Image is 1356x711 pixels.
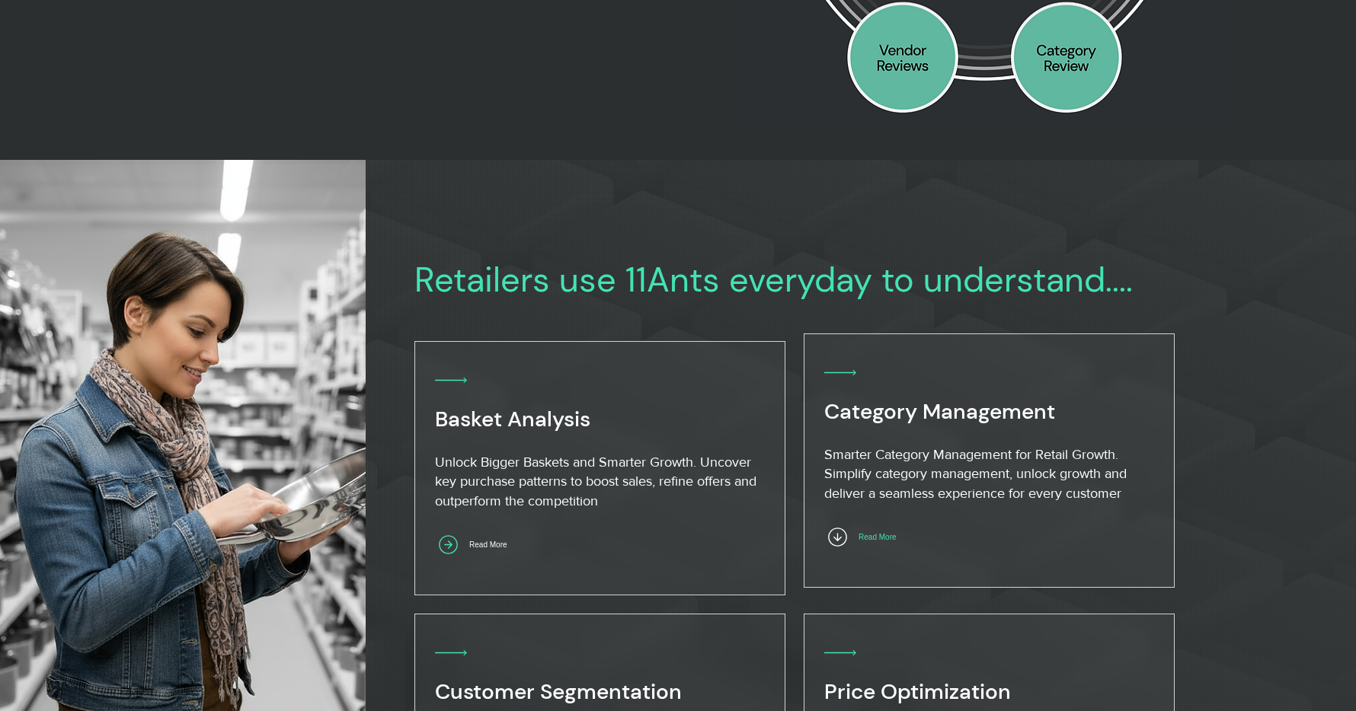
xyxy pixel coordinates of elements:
[435,530,543,560] a: Read More
[824,397,1055,426] span: Category Management
[469,540,507,549] span: Read More
[824,678,1011,706] span: Price Optimization
[435,405,590,433] span: Basket Analysis
[824,445,1152,503] p: Smarter Category Management for Retail Growth. Simplify category management, unlock growth and de...
[414,260,1335,301] h2: Retailers use 11Ants everyday to understand....
[859,533,896,541] span: Read More
[824,522,932,552] a: Read More
[435,453,763,511] p: Unlock Bigger Baskets and Smarter Growth. Uncover key purchase patterns to boost sales, refine of...
[435,678,682,706] span: Customer Segmentation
